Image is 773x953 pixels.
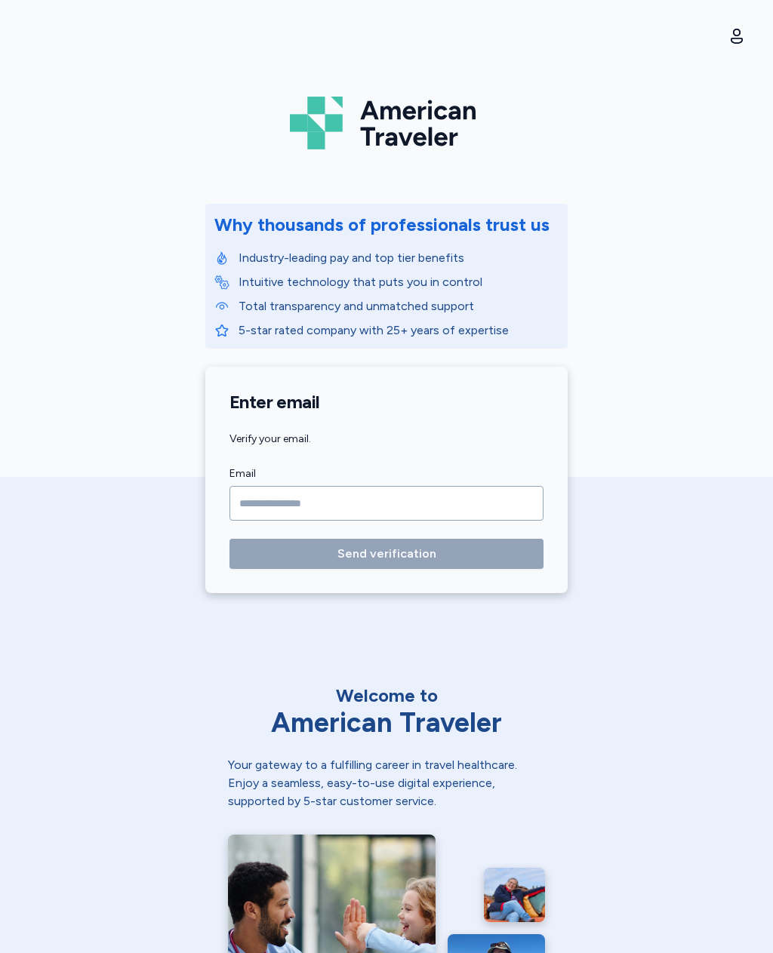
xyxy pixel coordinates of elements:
[228,708,545,738] div: American Traveler
[484,868,545,922] img: ER nurse relaxing after a long day
[229,391,544,413] h1: Enter email
[214,213,550,237] div: Why thousands of professionals trust us
[239,297,559,315] p: Total transparency and unmatched support
[228,756,545,810] div: Your gateway to a fulfilling career in travel healthcare. Enjoy a seamless, easy-to-use digital e...
[228,684,545,708] div: Welcome to
[229,486,544,521] input: Email
[239,249,559,267] p: Industry-leading pay and top tier benefits
[229,465,544,483] label: Email
[337,545,436,563] span: Send verification
[229,539,544,569] button: Send verification
[229,432,544,447] div: Verify your email.
[290,91,483,155] img: Logo
[239,273,559,291] p: Intuitive technology that puts you in control
[239,321,559,340] p: 5-star rated company with 25+ years of expertise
